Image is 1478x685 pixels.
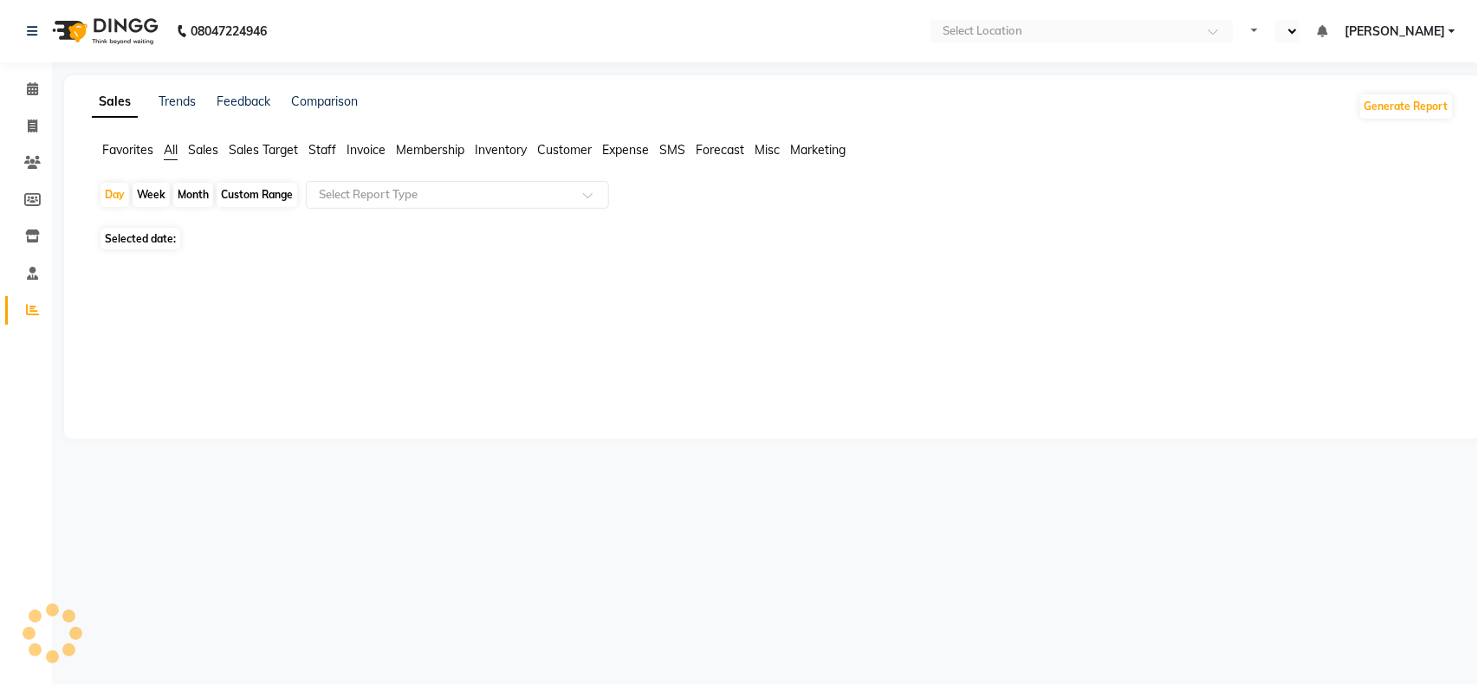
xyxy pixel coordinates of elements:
[1360,94,1453,119] button: Generate Report
[100,228,180,249] span: Selected date:
[191,7,267,55] b: 08047224946
[347,142,386,158] span: Invoice
[217,183,297,207] div: Custom Range
[602,142,649,158] span: Expense
[696,142,744,158] span: Forecast
[659,142,685,158] span: SMS
[308,142,336,158] span: Staff
[943,23,1022,40] div: Select Location
[188,142,218,158] span: Sales
[133,183,170,207] div: Week
[44,7,163,55] img: logo
[755,142,780,158] span: Misc
[229,142,298,158] span: Sales Target
[159,94,196,109] a: Trends
[92,87,138,118] a: Sales
[396,142,464,158] span: Membership
[100,183,129,207] div: Day
[164,142,178,158] span: All
[537,142,592,158] span: Customer
[102,142,153,158] span: Favorites
[475,142,527,158] span: Inventory
[217,94,270,109] a: Feedback
[1345,23,1445,41] span: [PERSON_NAME]
[173,183,213,207] div: Month
[291,94,358,109] a: Comparison
[790,142,846,158] span: Marketing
